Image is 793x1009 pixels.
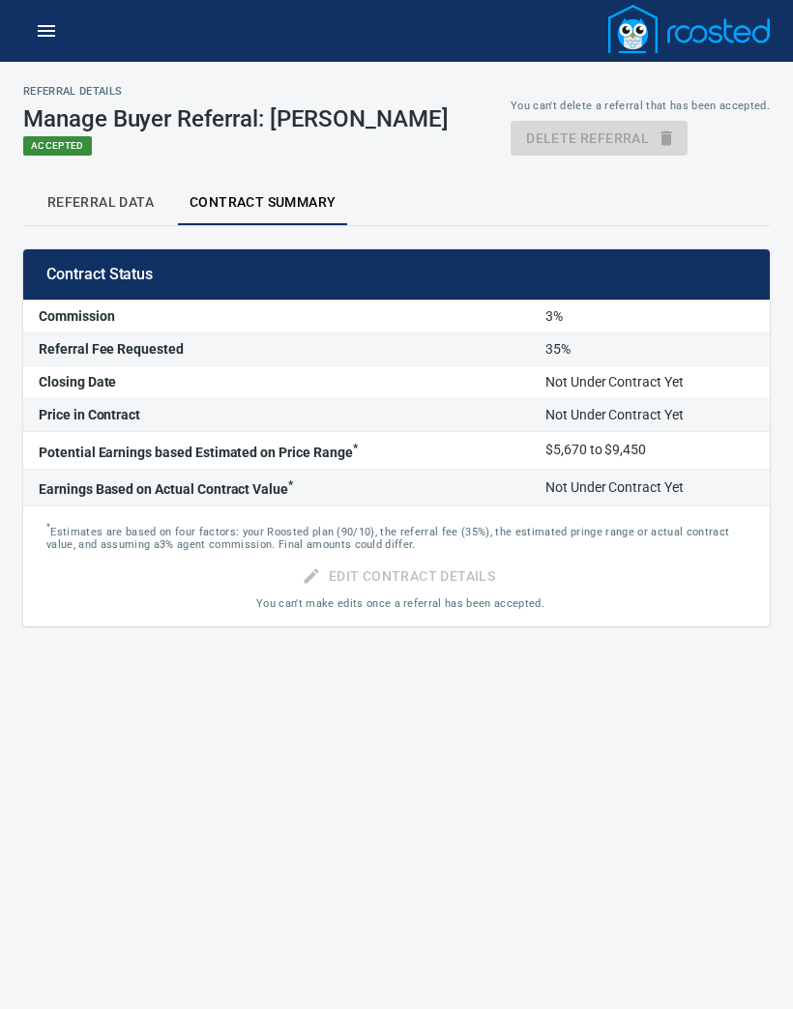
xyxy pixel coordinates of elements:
b: Price in Contract [39,407,140,422]
span: Accepted [23,136,92,156]
td: Not Under Contract Yet [530,469,770,506]
span: Estimates are based on four factors: your Roosted plan ( 90/10 ), the referral fee ( 35 %), the e... [46,522,747,551]
span: You can't delete a referral that has been accepted. [511,100,770,112]
span: Contract Status [46,265,747,284]
span: You can't make edits once a referral has been accepted. [256,597,544,610]
img: Logo [608,5,771,53]
h1: Manage Buyer Referral: [PERSON_NAME] [23,105,449,132]
span: Referral Data [35,190,166,215]
b: Closing Date [39,374,116,389]
span: Contract Summary [190,190,336,215]
td: $5,670 to $9,450 [530,432,770,470]
b: Commission [39,308,115,324]
iframe: Chat [711,922,778,995]
b: Potential Earnings based Estimated on Price Range [39,445,358,460]
h2: Referral Details [23,85,449,98]
b: Earnings Based on Actual Contract Value [39,481,293,497]
b: Referral Fee Requested [39,341,184,357]
td: 35% [530,333,770,366]
td: Not Under Contract Yet [530,399,770,432]
td: Not Under Contract Yet [530,366,770,399]
td: 3% [530,301,770,333]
